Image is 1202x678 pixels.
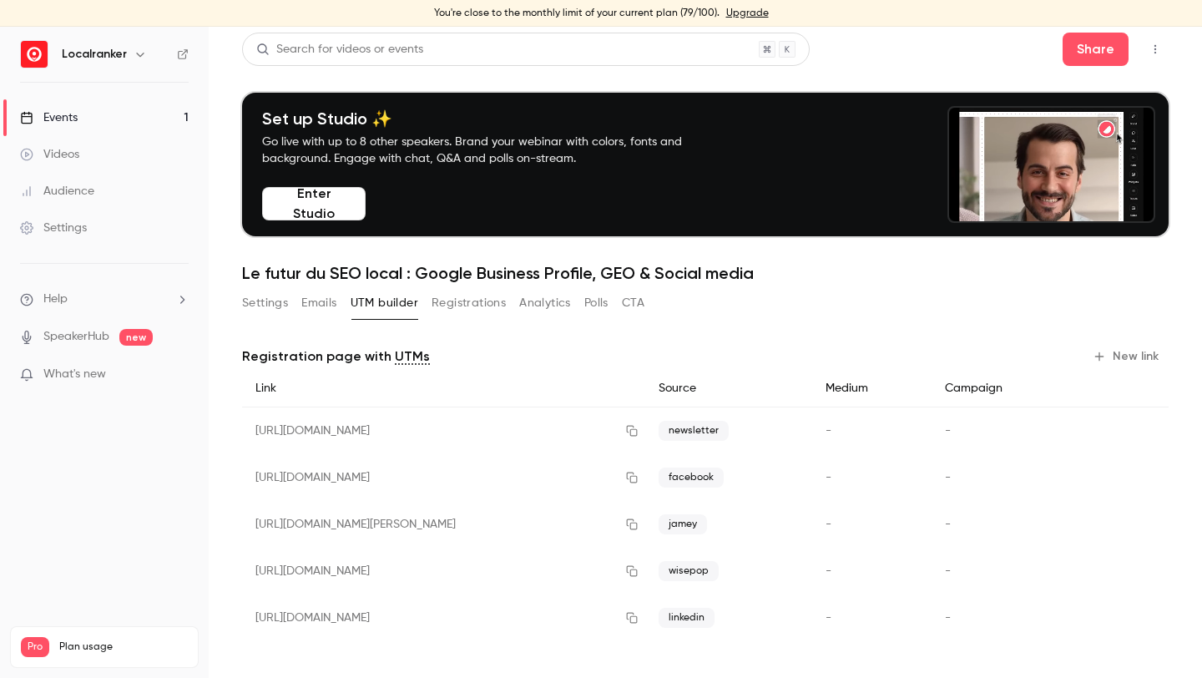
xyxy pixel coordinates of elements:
p: Registration page with [242,347,430,367]
span: Pro [21,637,49,657]
h1: Le futur du SEO local : Google Business Profile, GEO & Social media [242,263,1169,283]
div: Audience [20,183,94,200]
span: - [945,565,951,577]
div: [URL][DOMAIN_NAME] [242,454,645,501]
div: Search for videos or events [256,41,423,58]
img: Localranker [21,41,48,68]
span: - [945,612,951,624]
a: Upgrade [726,7,769,20]
li: help-dropdown-opener [20,291,189,308]
button: UTM builder [351,290,418,316]
div: Link [242,370,645,407]
button: Enter Studio [262,187,366,220]
span: - [945,519,951,530]
div: Medium [812,370,932,407]
div: [URL][DOMAIN_NAME] [242,548,645,595]
span: linkedin [659,608,715,628]
a: SpeakerHub [43,328,109,346]
h4: Set up Studio ✨ [262,109,721,129]
div: Campaign [932,370,1077,407]
div: Videos [20,146,79,163]
span: - [826,565,831,577]
a: UTMs [395,347,430,367]
span: - [826,519,831,530]
span: facebook [659,468,724,488]
button: New link [1086,343,1169,370]
span: newsletter [659,421,729,441]
button: Share [1063,33,1129,66]
button: Analytics [519,290,571,316]
span: new [119,329,153,346]
span: Plan usage [59,640,188,654]
p: Go live with up to 8 other speakers. Brand your webinar with colors, fonts and background. Engage... [262,134,721,167]
span: - [826,612,831,624]
button: Emails [301,290,336,316]
span: - [826,425,831,437]
div: Events [20,109,78,126]
span: - [945,425,951,437]
div: [URL][DOMAIN_NAME][PERSON_NAME] [242,501,645,548]
div: [URL][DOMAIN_NAME] [242,595,645,641]
button: Registrations [432,290,506,316]
button: CTA [622,290,644,316]
button: Settings [242,290,288,316]
span: - [945,472,951,483]
div: Source [645,370,812,407]
span: - [826,472,831,483]
span: jamey [659,514,707,534]
span: What's new [43,366,106,383]
div: [URL][DOMAIN_NAME] [242,407,645,455]
button: Polls [584,290,609,316]
h6: Localranker [62,46,127,63]
span: wisepop [659,561,719,581]
span: Help [43,291,68,308]
div: Settings [20,220,87,236]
